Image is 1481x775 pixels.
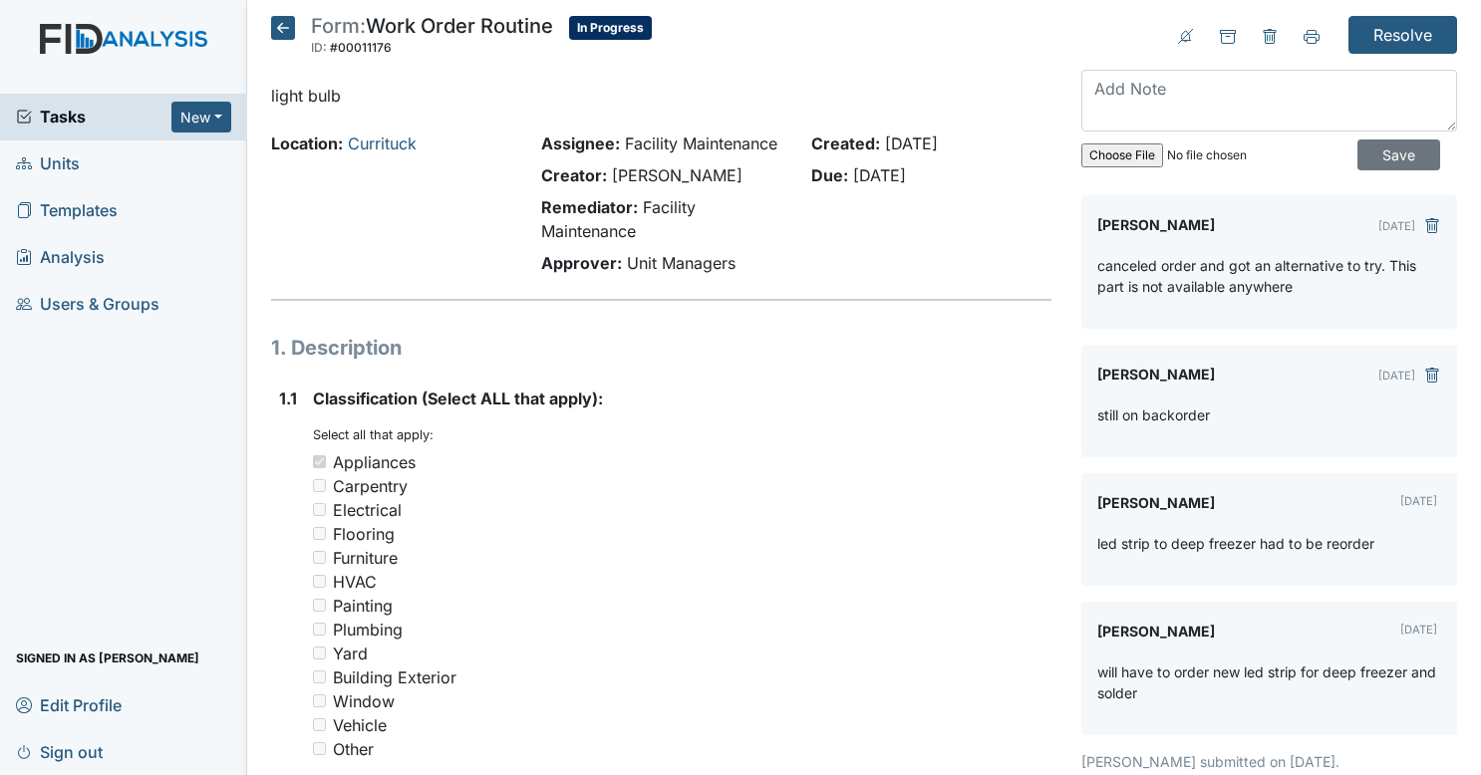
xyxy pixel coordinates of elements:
span: ID: [311,40,327,55]
strong: Assignee: [541,133,620,153]
p: led strip to deep freezer had to be reorder [1097,533,1374,554]
div: Plumbing [333,618,403,642]
span: [DATE] [853,165,906,185]
a: Currituck [348,133,417,153]
div: Window [333,689,395,713]
p: light bulb [271,84,1052,108]
span: Templates [16,195,118,226]
div: Building Exterior [333,665,456,689]
input: Save [1357,139,1440,170]
span: In Progress [569,16,652,40]
span: Form: [311,14,366,38]
strong: Remediator: [541,197,638,217]
small: [DATE] [1400,494,1437,508]
label: [PERSON_NAME] [1097,618,1215,646]
input: Other [313,742,326,755]
input: Window [313,694,326,707]
input: Building Exterior [313,670,326,683]
div: Other [333,737,374,761]
input: Resolve [1348,16,1457,54]
span: Edit Profile [16,689,122,720]
input: Carpentry [313,479,326,492]
div: Electrical [333,498,402,522]
input: Furniture [313,551,326,564]
strong: Location: [271,133,343,153]
div: Carpentry [333,474,408,498]
label: [PERSON_NAME] [1097,489,1215,517]
small: [DATE] [1378,369,1415,383]
strong: Approver: [541,253,622,273]
p: still on backorder [1097,404,1210,425]
a: Tasks [16,105,171,129]
label: 1.1 [279,387,297,410]
div: Appliances [333,450,416,474]
span: Analysis [16,242,105,273]
input: Flooring [313,527,326,540]
span: Facility Maintenance [625,133,777,153]
div: Flooring [333,522,395,546]
span: Unit Managers [627,253,736,273]
span: Sign out [16,736,103,767]
p: will have to order new led strip for deep freezer and solder [1097,661,1441,703]
span: Classification (Select ALL that apply): [313,388,603,408]
input: HVAC [313,575,326,588]
input: Painting [313,599,326,612]
small: Select all that apply: [313,427,434,442]
label: [PERSON_NAME] [1097,361,1215,388]
div: Vehicle [333,713,387,737]
strong: Created: [811,133,880,153]
input: Vehicle [313,718,326,731]
strong: Creator: [541,165,607,185]
span: Signed in as [PERSON_NAME] [16,643,199,673]
div: Work Order Routine [311,16,553,60]
span: Units [16,148,80,179]
strong: Due: [811,165,848,185]
div: Painting [333,594,393,618]
label: [PERSON_NAME] [1097,211,1215,239]
p: canceled order and got an alternative to try. This part is not available anywhere [1097,255,1441,297]
span: Users & Groups [16,289,159,320]
small: [DATE] [1378,219,1415,233]
button: New [171,102,231,132]
small: [DATE] [1400,623,1437,637]
span: [DATE] [885,133,938,153]
span: #00011176 [330,40,392,55]
div: Furniture [333,546,398,570]
span: [PERSON_NAME] [612,165,742,185]
input: Electrical [313,503,326,516]
div: HVAC [333,570,377,594]
input: Appliances [313,455,326,468]
p: [PERSON_NAME] submitted on [DATE]. [1081,751,1457,772]
input: Yard [313,646,326,659]
input: Plumbing [313,623,326,636]
div: Yard [333,642,368,665]
h1: 1. Description [271,333,1052,363]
